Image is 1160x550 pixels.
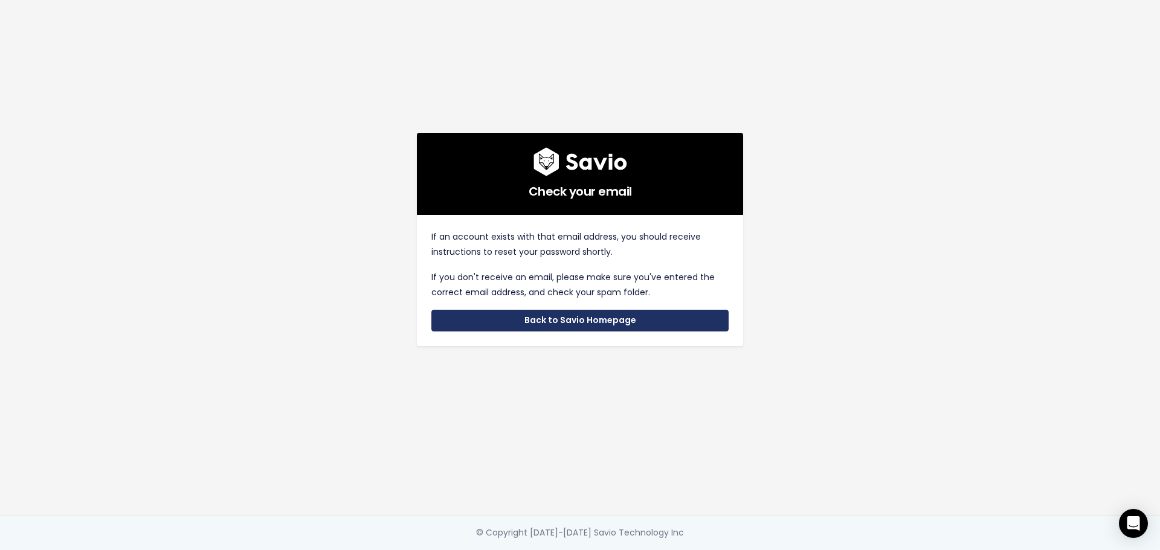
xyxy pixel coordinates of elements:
p: If you don't receive an email, please make sure you've entered the correct email address, and che... [431,270,729,300]
div: Open Intercom Messenger [1119,509,1148,538]
div: © Copyright [DATE]-[DATE] Savio Technology Inc [476,525,684,540]
img: logo600x187.a314fd40982d.png [533,147,627,176]
a: Back to Savio Homepage [431,310,729,331]
h5: Check your email [431,176,729,200]
p: If an account exists with that email address, you should receive instructions to reset your passw... [431,229,729,260]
